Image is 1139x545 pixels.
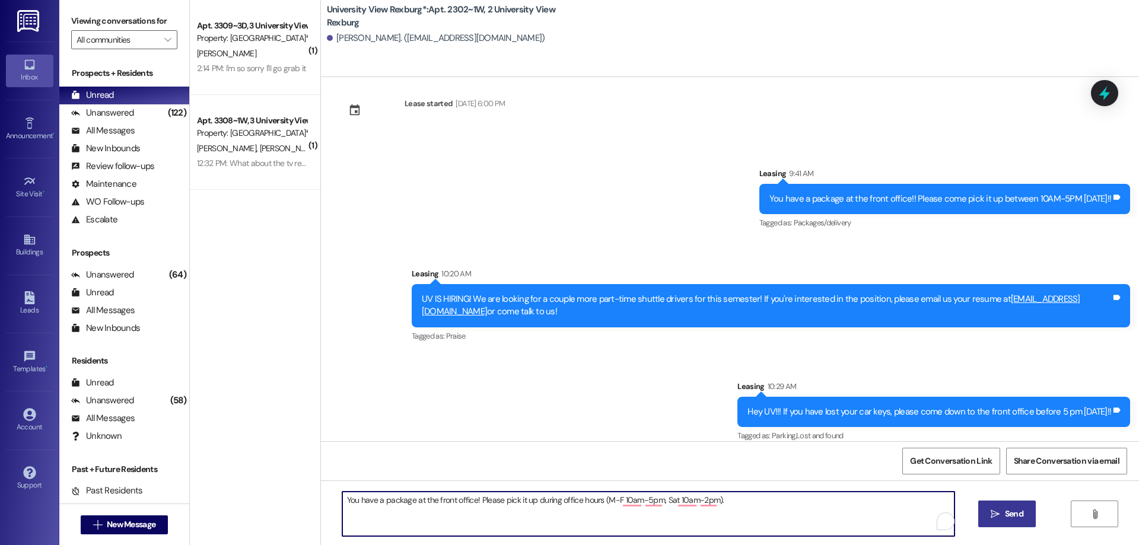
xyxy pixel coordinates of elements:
span: [PERSON_NAME] [259,143,322,154]
div: Lease started [405,97,453,110]
div: Unanswered [71,107,134,119]
div: Leasing [759,167,1130,184]
div: [PERSON_NAME]. ([EMAIL_ADDRESS][DOMAIN_NAME]) [327,32,545,44]
div: 12:32 PM: What about the tv remote 💔 [197,158,331,168]
div: Leasing [412,267,1130,284]
span: Get Conversation Link [910,455,992,467]
div: Prospects [59,247,189,259]
button: Get Conversation Link [902,448,1000,474]
span: Parking , [772,431,796,441]
span: Share Conversation via email [1014,455,1119,467]
div: All Messages [71,412,135,425]
span: • [46,363,47,371]
i:  [93,520,102,530]
div: Leasing [737,380,1130,397]
b: University View Rexburg*: Apt. 2302~1W, 2 University View Rexburg [327,4,564,29]
div: Hey UV!!! If you have lost your car keys, please come down to the front office before 5 pm [DATE]!! [747,406,1111,418]
div: 2:14 PM: I'm so sorry I'll go grab it [197,63,306,74]
div: Review follow-ups [71,160,154,173]
div: Unread [71,286,114,299]
span: Packages/delivery [794,218,851,228]
div: (58) [167,391,189,410]
div: Escalate [71,213,117,226]
div: (64) [166,266,189,284]
span: • [43,188,44,196]
div: All Messages [71,304,135,317]
i:  [991,509,1000,519]
button: Send [978,501,1036,527]
a: [EMAIL_ADDRESS][DOMAIN_NAME] [422,293,1080,317]
div: New Inbounds [71,142,140,155]
a: Site Visit • [6,171,53,203]
div: Tagged as: [759,214,1130,231]
div: Residents [59,355,189,367]
a: Account [6,404,53,436]
div: Property: [GEOGRAPHIC_DATA]* [197,32,307,44]
i:  [1090,509,1099,519]
img: ResiDesk Logo [17,10,42,32]
div: Apt. 3308~1W, 3 University View Rexburg [197,114,307,127]
div: Unknown [71,430,122,442]
div: New Inbounds [71,322,140,334]
a: Support [6,463,53,495]
div: 9:41 AM [786,167,813,180]
span: • [53,130,55,138]
button: New Message [81,515,168,534]
div: Property: [GEOGRAPHIC_DATA]* [197,127,307,139]
div: Tagged as: [737,427,1130,444]
textarea: To enrich screen reader interactions, please activate Accessibility in Grammarly extension settings [342,492,955,536]
div: Unread [71,377,114,389]
span: [PERSON_NAME] [197,48,256,59]
input: All communities [77,30,158,49]
div: UV IS HIRING! We are looking for a couple more part-time shuttle drivers for this semester! If yo... [422,293,1111,318]
div: 10:29 AM [765,380,797,393]
div: (122) [165,104,189,122]
i:  [164,35,171,44]
div: All Messages [71,125,135,137]
div: 10:20 AM [438,267,471,280]
div: WO Follow-ups [71,196,144,208]
span: Send [1005,508,1023,520]
div: [DATE] 6:00 PM [453,97,505,110]
span: Lost and found [796,431,844,441]
span: New Message [107,518,155,531]
span: [PERSON_NAME] [197,143,260,154]
div: Unanswered [71,394,134,407]
div: Past Residents [71,485,143,497]
div: Unread [71,89,114,101]
a: Inbox [6,55,53,87]
a: Buildings [6,230,53,262]
label: Viewing conversations for [71,12,177,30]
div: Past + Future Residents [59,463,189,476]
div: You have a package at the front office!! Please come pick it up between 10AM-5PM [DATE]!! [769,193,1111,205]
a: Templates • [6,346,53,378]
a: Leads [6,288,53,320]
div: Apt. 3309~3D, 3 University View Rexburg [197,20,307,32]
div: Maintenance [71,178,136,190]
div: Unanswered [71,269,134,281]
span: Praise [446,331,466,341]
button: Share Conversation via email [1006,448,1127,474]
div: Prospects + Residents [59,67,189,79]
div: Tagged as: [412,327,1130,345]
